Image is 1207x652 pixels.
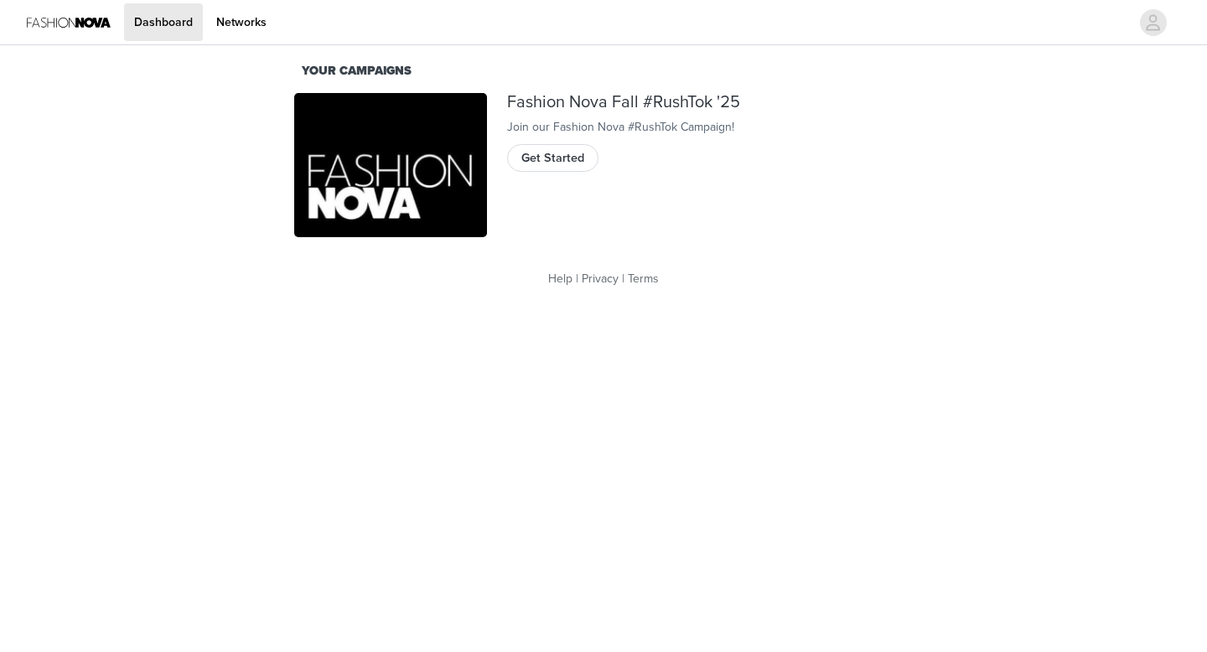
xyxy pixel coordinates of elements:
[548,272,572,286] a: Help
[622,272,624,286] span: |
[206,3,277,41] a: Networks
[302,62,905,80] div: Your Campaigns
[507,93,913,112] div: Fashion Nova Fall #RushTok '25
[507,144,598,171] button: Get Started
[521,149,584,168] span: Get Started
[507,118,913,136] div: Join our Fashion Nova #RushTok Campaign!
[27,3,111,41] img: Fashion Nova Logo
[628,272,659,286] a: Terms
[124,3,203,41] a: Dashboard
[294,93,487,238] img: Fashion Nova
[576,272,578,286] span: |
[582,272,619,286] a: Privacy
[1145,9,1161,36] div: avatar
